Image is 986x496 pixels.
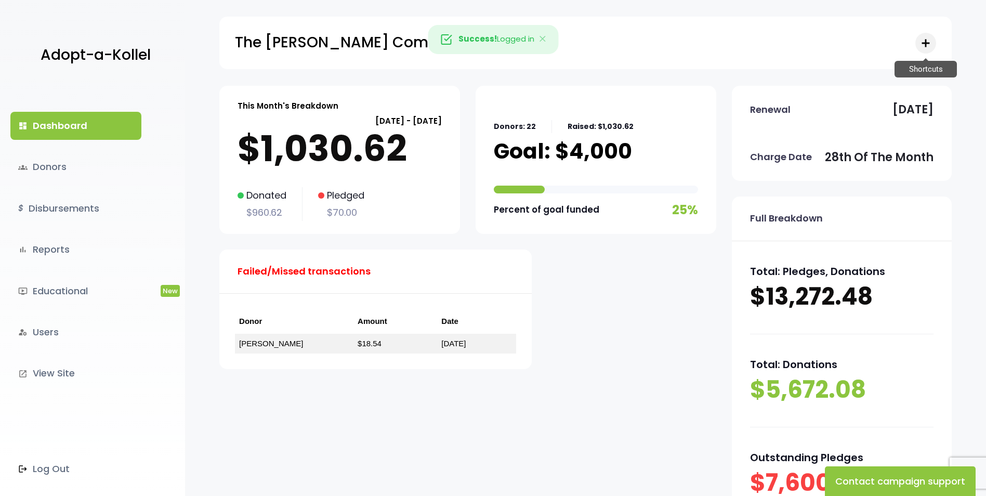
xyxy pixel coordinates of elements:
a: Log Out [10,455,141,483]
p: Donated [238,187,286,204]
p: Failed/Missed transactions [238,263,371,280]
p: Pledged [318,187,364,204]
span: Shortcuts [895,61,957,78]
p: Adopt-a-Kollel [41,42,151,68]
span: New [161,285,180,297]
p: Outstanding Pledges [750,448,934,467]
button: add Shortcuts [915,33,936,54]
a: launchView Site [10,359,141,387]
p: Goal: $4,000 [494,138,632,164]
i: manage_accounts [18,328,28,337]
i: dashboard [18,121,28,130]
i: launch [18,369,28,378]
a: [DATE] [441,339,466,348]
button: Contact campaign support [825,466,976,496]
button: Close [528,25,558,54]
th: Date [437,309,516,334]
p: [DATE] [892,99,934,120]
p: 28th of the month [825,147,934,168]
p: [DATE] - [DATE] [238,114,442,128]
i: add [919,37,932,49]
strong: Success! [458,33,497,44]
a: ondemand_videoEducationalNew [10,277,141,305]
i: $ [18,201,23,216]
a: groupsDonors [10,153,141,181]
p: $13,272.48 [750,281,934,313]
i: bar_chart [18,245,28,254]
p: Raised: $1,030.62 [568,120,634,133]
i: ondemand_video [18,286,28,296]
p: Donors: 22 [494,120,536,133]
p: Renewal [750,101,791,118]
a: manage_accountsUsers [10,318,141,346]
p: $5,672.08 [750,374,934,406]
p: Full Breakdown [750,210,823,227]
a: dashboardDashboard [10,112,141,140]
p: Percent of goal funded [494,202,599,218]
a: Adopt-a-Kollel [35,30,151,81]
p: The [PERSON_NAME] Community [235,30,480,56]
a: $18.54 [358,339,382,348]
p: Total: Pledges, Donations [750,262,934,281]
p: This Month's Breakdown [238,99,338,113]
p: Total: Donations [750,355,934,374]
p: 25% [672,199,698,221]
a: bar_chartReports [10,236,141,264]
p: Charge Date [750,149,812,165]
th: Donor [235,309,353,334]
a: [PERSON_NAME] [239,339,303,348]
div: Logged in [428,25,558,54]
span: groups [18,163,28,172]
a: $Disbursements [10,194,141,223]
p: $960.62 [238,204,286,221]
p: $70.00 [318,204,364,221]
p: $1,030.62 [238,128,442,169]
th: Amount [353,309,437,334]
